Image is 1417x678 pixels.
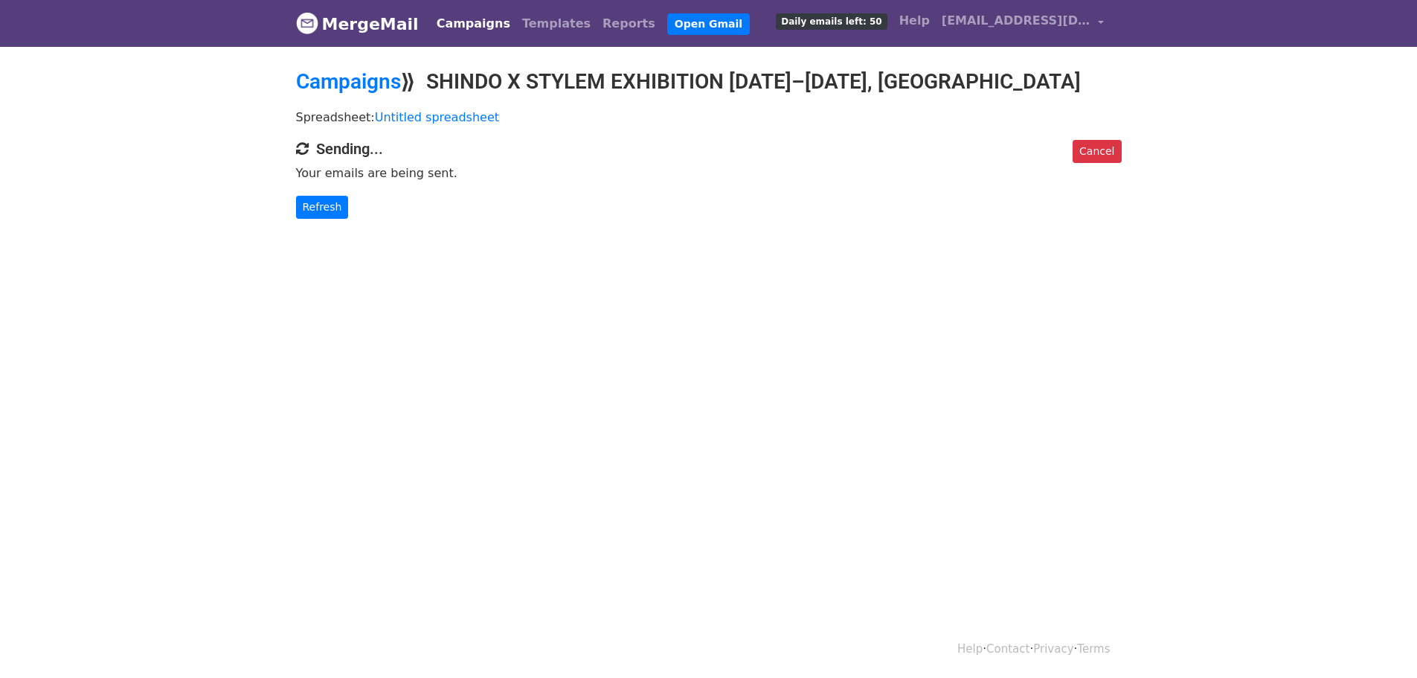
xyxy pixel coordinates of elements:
a: Templates [516,9,597,39]
a: Help [893,6,936,36]
a: Privacy [1033,642,1073,656]
a: Help [957,642,983,656]
img: MergeMail logo [296,12,318,34]
a: Reports [597,9,661,39]
h4: Sending... [296,140,1122,158]
a: Terms [1077,642,1110,656]
a: Cancel [1073,140,1121,163]
a: Untitled spreadsheet [375,110,499,124]
p: Spreadsheet: [296,109,1122,125]
h2: ⟫ SHINDO X STYLEM EXHIBITION [DATE]–[DATE], [GEOGRAPHIC_DATA] [296,69,1122,95]
a: [EMAIL_ADDRESS][DOMAIN_NAME] [936,6,1110,41]
span: Daily emails left: 50 [776,13,887,30]
a: Contact [986,642,1029,656]
a: Open Gmail [667,13,750,35]
a: Campaigns [431,9,516,39]
a: Refresh [296,196,349,219]
a: Daily emails left: 50 [770,6,893,36]
a: MergeMail [296,8,419,39]
p: Your emails are being sent. [296,165,1122,181]
span: [EMAIL_ADDRESS][DOMAIN_NAME] [942,12,1090,30]
a: Campaigns [296,69,401,94]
